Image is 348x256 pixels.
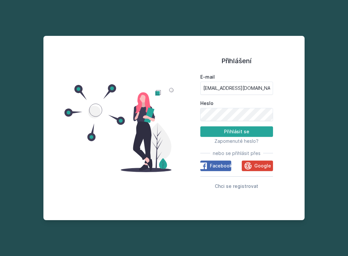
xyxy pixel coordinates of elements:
[215,182,258,190] button: Chci se registrovat
[200,56,273,66] h1: Přihlášení
[215,183,258,189] span: Chci se registrovat
[200,74,273,80] label: E-mail
[242,161,273,171] button: Google
[200,161,231,171] button: Facebook
[213,150,261,157] span: nebo se přihlásit přes
[214,138,259,144] span: Zapomenuté heslo?
[200,126,273,137] button: Přihlásit se
[200,82,273,95] input: Tvoje e-mailová adresa
[254,163,271,169] span: Google
[210,163,232,169] span: Facebook
[200,100,273,107] label: Heslo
